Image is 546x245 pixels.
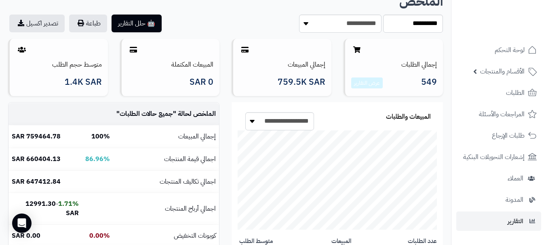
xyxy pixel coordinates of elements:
[113,171,219,193] td: اجمالي تكاليف المنتجات
[508,173,523,184] span: العملاء
[456,211,541,231] a: التقارير
[69,15,107,32] button: طباعة
[112,15,162,32] button: 🤖 حلل التقارير
[354,79,380,87] a: عرض التقارير
[491,6,538,23] img: logo-2.png
[456,126,541,145] a: طلبات الإرجاع
[386,113,431,121] h3: المبيعات والطلبات
[171,60,213,69] a: المبيعات المكتملة
[401,60,437,69] a: إجمالي الطلبات
[120,109,173,119] span: جميع حالات الطلبات
[421,77,437,89] span: 549
[113,103,219,125] td: الملخص لحالة " "
[479,109,525,120] span: المراجعات والأسئلة
[113,148,219,170] td: اجمالي قيمة المنتجات
[9,15,65,32] a: تصدير اكسيل
[456,169,541,188] a: العملاء
[91,132,110,141] b: 100%
[495,44,525,56] span: لوحة التحكم
[12,177,61,186] b: 647412.84 SAR
[58,199,79,209] b: 1.71%
[456,147,541,167] a: إشعارات التحويلات البنكية
[463,151,525,163] span: إشعارات التحويلات البنكية
[480,66,525,77] span: الأقسام والمنتجات
[12,154,61,164] b: 660404.13 SAR
[113,126,219,148] td: إجمالي المبيعات
[65,77,102,87] span: 1.4K SAR
[12,132,61,141] b: 759464.78 SAR
[288,60,325,69] a: إجمالي المبيعات
[492,130,525,141] span: طلبات الإرجاع
[190,77,213,87] span: 0 SAR
[89,231,110,241] b: 0.00%
[8,193,82,224] td: -
[12,214,32,233] div: Open Intercom Messenger
[25,199,79,218] b: 12991.30 SAR
[12,231,40,241] b: 0.00 SAR
[506,194,523,205] span: المدونة
[508,216,523,227] span: التقارير
[506,87,525,98] span: الطلبات
[456,83,541,103] a: الطلبات
[456,40,541,60] a: لوحة التحكم
[113,193,219,224] td: اجمالي أرباح المنتجات
[52,60,102,69] a: متوسط حجم الطلب
[456,190,541,209] a: المدونة
[85,154,110,164] b: 86.96%
[278,77,325,87] span: 759.5K SAR
[456,105,541,124] a: المراجعات والأسئلة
